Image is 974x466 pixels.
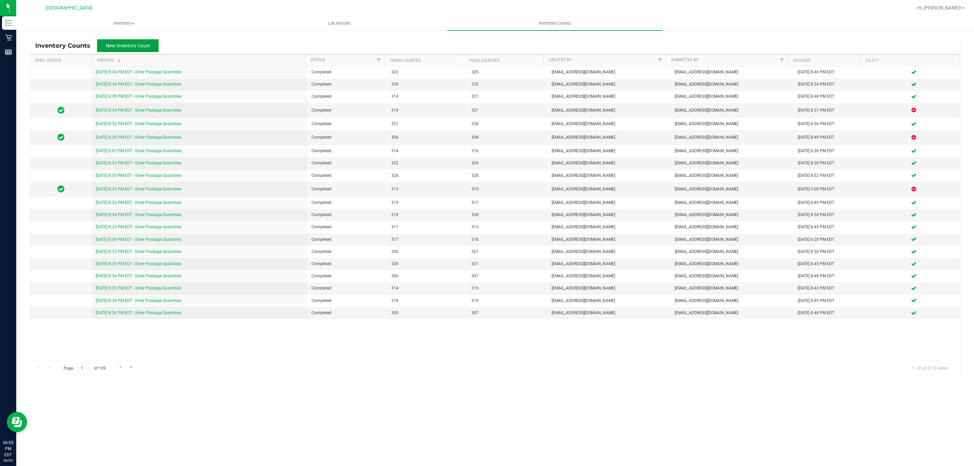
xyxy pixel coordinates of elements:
[798,148,864,154] div: [DATE] 6:30 PM EDT
[552,298,667,304] span: [EMAIL_ADDRESS][DOMAIN_NAME]
[471,69,543,75] span: 325
[552,285,667,292] span: [EMAIL_ADDRESS][DOMAIN_NAME]
[391,273,463,279] span: 306
[311,69,384,75] span: Completed
[552,224,667,230] span: [EMAIL_ADDRESS][DOMAIN_NAME]
[675,200,790,206] span: [EMAIL_ADDRESS][DOMAIN_NAME]
[391,93,463,100] span: 314
[549,57,572,62] a: Created By
[96,161,181,165] a: [DATE] 8:33 PM EDT - Enter Package Quantities
[96,261,181,266] a: [DATE] 8:33 PM EDT - Enter Package Quantities
[311,93,384,100] span: Completed
[96,121,181,126] a: [DATE] 8:32 PM EDT - Enter Package Quantities
[391,200,463,206] span: 315
[391,121,463,127] span: 321
[391,261,463,267] span: 320
[798,93,864,100] div: [DATE] 8:48 PM EDT
[861,54,952,66] th: Exact
[552,107,667,114] span: [EMAIL_ADDRESS][DOMAIN_NAME]
[311,249,384,255] span: Completed
[232,16,447,30] a: Lab Results
[391,69,463,75] span: 323
[116,363,125,372] a: Go to the next page
[675,186,790,192] span: [EMAIL_ADDRESS][DOMAIN_NAME]
[798,160,864,166] div: [DATE] 8:50 PM EDT
[552,93,667,100] span: [EMAIL_ADDRESS][DOMAIN_NAME]
[675,107,790,114] span: [EMAIL_ADDRESS][DOMAIN_NAME]
[311,285,384,292] span: Completed
[311,298,384,304] span: Completed
[552,148,667,154] span: [EMAIL_ADDRESS][DOMAIN_NAME]
[17,20,231,26] span: Inventory
[471,273,543,279] span: 307
[311,310,384,316] span: Completed
[793,58,811,63] a: Updated
[5,20,12,26] inline-svg: Inventory
[471,249,543,255] span: 321
[675,249,790,255] span: [EMAIL_ADDRESS][DOMAIN_NAME]
[552,236,667,243] span: [EMAIL_ADDRESS][DOMAIN_NAME]
[3,458,13,463] p: 08/24
[311,236,384,243] span: Completed
[390,58,421,63] a: Items Counted
[96,249,181,254] a: [DATE] 8:33 PM EDT - Enter Package Quantities
[798,249,864,255] div: [DATE] 8:50 PM EDT
[798,81,864,88] div: [DATE] 8:34 PM EDT
[552,160,667,166] span: [EMAIL_ADDRESS][DOMAIN_NAME]
[469,58,500,63] a: Pkgs Counted
[106,43,150,48] span: New Inventory Count
[96,70,181,74] a: [DATE] 8:34 PM EDT - Enter Package Quantities
[471,236,543,243] span: 318
[391,148,463,154] span: 314
[57,106,65,115] span: In Sync
[58,363,111,373] span: Page of 109
[391,134,463,141] span: 306
[311,273,384,279] span: Completed
[798,224,864,230] div: [DATE] 8:45 PM EDT
[675,160,790,166] span: [EMAIL_ADDRESS][DOMAIN_NAME]
[126,363,136,372] a: Go to the last page
[96,82,181,87] a: [DATE] 8:34 PM EDT - Enter Package Quantities
[675,134,790,141] span: [EMAIL_ADDRESS][DOMAIN_NAME]
[798,236,864,243] div: [DATE] 6:20 PM EDT
[96,148,181,153] a: [DATE] 6:02 PM EDT - Enter Package Quantities
[311,224,384,230] span: Completed
[471,81,543,88] span: 332
[552,172,667,179] span: [EMAIL_ADDRESS][DOMAIN_NAME]
[471,107,543,114] span: 321
[3,440,13,458] p: 06:05 PM EDT
[391,212,463,218] span: 319
[798,285,864,292] div: [DATE] 8:43 PM EDT
[391,310,463,316] span: 305
[96,225,181,229] a: [DATE] 8:33 PM EDT - Enter Package Quantities
[798,107,864,114] div: [DATE] 8:57 PM EDT
[311,200,384,206] span: Completed
[552,273,667,279] span: [EMAIL_ADDRESS][DOMAIN_NAME]
[311,160,384,166] span: Completed
[5,49,12,55] inline-svg: Reports
[798,261,864,267] div: [DATE] 8:45 PM EDT
[96,173,181,178] a: [DATE] 8:35 PM EDT - Enter Package Quantities
[675,298,790,304] span: [EMAIL_ADDRESS][DOMAIN_NAME]
[776,54,787,66] a: Filter
[552,69,667,75] span: [EMAIL_ADDRESS][DOMAIN_NAME]
[310,57,325,62] a: Status
[798,186,864,192] div: [DATE] 9:00 PM EDT
[675,224,790,230] span: [EMAIL_ADDRESS][DOMAIN_NAME]
[552,121,667,127] span: [EMAIL_ADDRESS][DOMAIN_NAME]
[391,298,463,304] span: 318
[675,121,790,127] span: [EMAIL_ADDRESS][DOMAIN_NAME]
[798,298,864,304] div: [DATE] 8:49 PM EDT
[552,212,667,218] span: [EMAIL_ADDRESS][DOMAIN_NAME]
[798,121,864,127] div: [DATE] 8:56 PM EDT
[391,160,463,166] span: 322
[391,186,463,192] span: 313
[57,184,65,194] span: In Sync
[471,148,543,154] span: 316
[319,20,360,26] span: Lab Results
[16,16,232,30] a: Inventory
[46,5,92,11] span: [GEOGRAPHIC_DATA]
[391,172,463,179] span: 326
[798,172,864,179] div: [DATE] 8:52 PM EDT
[675,148,790,154] span: [EMAIL_ADDRESS][DOMAIN_NAME]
